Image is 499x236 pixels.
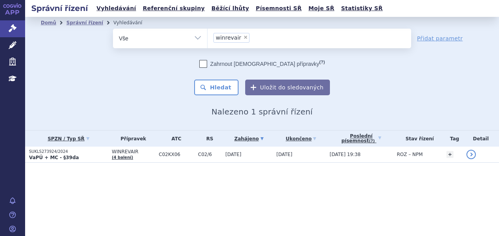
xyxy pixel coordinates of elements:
a: SPZN / Typ SŘ [29,133,108,144]
a: Ukončeno [277,133,326,144]
a: Vyhledávání [94,3,138,14]
span: C02KX06 [159,152,194,157]
p: SUKLS273924/2024 [29,149,108,154]
a: Domů [41,20,56,25]
a: Přidat parametr [417,34,463,42]
span: ROZ – NPM [397,152,423,157]
abbr: (?) [319,60,325,65]
th: Stav řízení [393,131,443,147]
span: winrevair [216,35,241,40]
h2: Správní řízení [25,3,94,14]
a: Správní řízení [66,20,103,25]
th: Tag [443,131,463,147]
a: Zahájeno [226,133,273,144]
a: Písemnosti SŘ [253,3,304,14]
a: detail [466,150,476,159]
th: Přípravek [108,131,155,147]
label: Zahrnout [DEMOGRAPHIC_DATA] přípravky [199,60,325,68]
span: [DATE] 19:38 [330,152,361,157]
span: C02/6 [198,152,222,157]
input: winrevair [252,33,256,42]
button: Uložit do sledovaných [245,80,330,95]
span: × [243,35,248,40]
abbr: (?) [369,139,375,143]
span: [DATE] [226,152,242,157]
a: Běžící lhůty [209,3,251,14]
span: WINREVAIR [112,149,155,154]
li: Vyhledávání [113,17,153,29]
a: + [446,151,453,158]
a: Statistiky SŘ [339,3,385,14]
a: (4 balení) [112,155,133,160]
th: Detail [463,131,499,147]
strong: VaPÚ + MC - §39da [29,155,79,160]
span: Nalezeno 1 správní řízení [211,107,313,116]
span: [DATE] [277,152,293,157]
th: ATC [155,131,194,147]
a: Referenční skupiny [140,3,207,14]
button: Hledat [194,80,239,95]
a: Poslednípísemnost(?) [330,131,393,147]
a: Moje SŘ [306,3,337,14]
th: RS [194,131,222,147]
